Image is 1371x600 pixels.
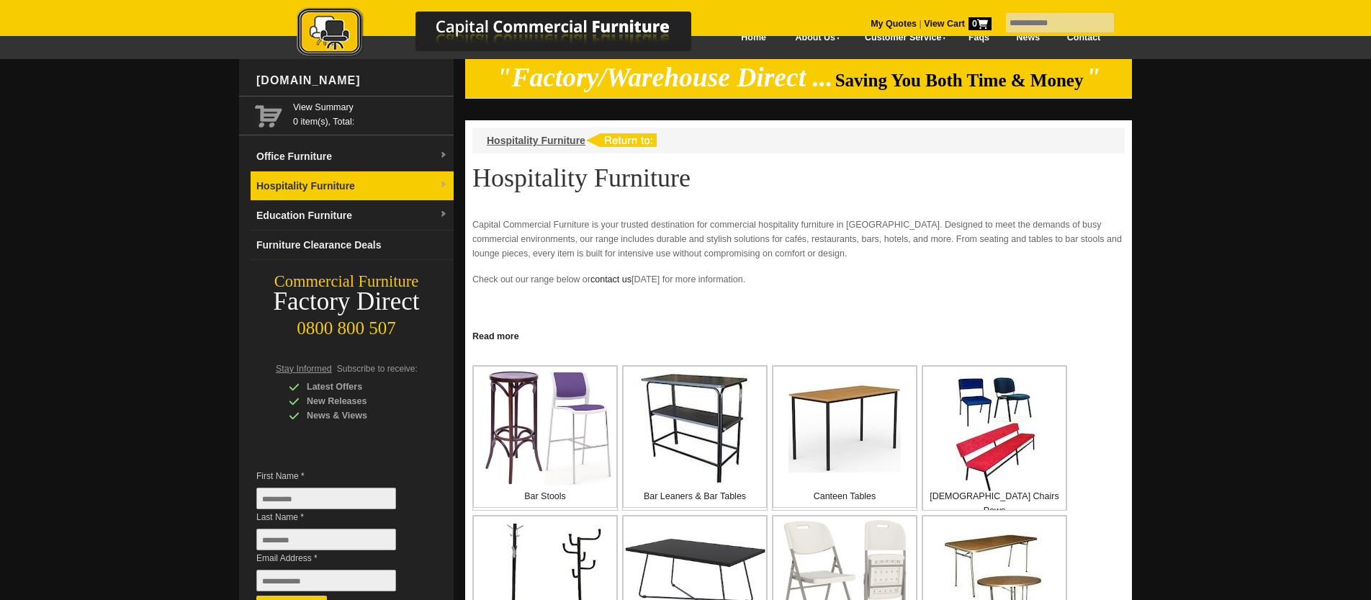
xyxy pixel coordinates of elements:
[924,19,992,29] strong: View Cart
[622,365,768,511] a: Bar Leaners & Bar Tables Bar Leaners & Bar Tables
[788,383,901,473] img: Canteen Tables
[478,370,612,485] img: Bar Stools
[955,22,1003,54] a: Faqs
[239,311,454,339] div: 0800 800 507
[472,365,618,511] a: Bar Stools Bar Stools
[780,22,849,54] a: About Us
[289,380,426,394] div: Latest Offers
[256,510,418,524] span: Last Name *
[849,22,955,54] a: Customer Service
[922,365,1067,511] a: Church Chairs Pews [DEMOGRAPHIC_DATA] Chairs Pews
[474,489,616,503] p: Bar Stools
[624,489,766,503] p: Bar Leaners & Bar Tables
[472,218,1125,261] p: Capital Commercial Furniture is your trusted destination for commercial hospitality furniture in ...
[337,364,418,374] span: Subscribe to receive:
[472,164,1125,192] h1: Hospitality Furniture
[256,551,418,565] span: Email Address *
[923,489,1066,518] p: [DEMOGRAPHIC_DATA] Chairs Pews
[293,100,448,115] a: View Summary
[871,19,917,29] a: My Quotes
[239,272,454,292] div: Commercial Furniture
[773,489,916,503] p: Canteen Tables
[276,364,332,374] span: Stay Informed
[497,63,833,92] em: "Factory/Warehouse Direct ...
[439,181,448,189] img: dropdown
[251,171,454,201] a: Hospitality Furnituredropdown
[968,17,992,30] span: 0
[251,142,454,171] a: Office Furnituredropdown
[487,135,585,146] a: Hospitality Furniture
[439,210,448,219] img: dropdown
[289,394,426,408] div: New Releases
[439,151,448,160] img: dropdown
[590,274,631,285] a: contact us
[472,272,1125,301] p: Check out our range below or [DATE] for more information.
[1086,63,1101,92] em: "
[293,100,448,127] span: 0 item(s), Total:
[251,201,454,230] a: Education Furnituredropdown
[585,133,657,147] img: return to
[251,59,454,102] div: [DOMAIN_NAME]
[835,71,1084,90] span: Saving You Both Time & Money
[772,365,917,511] a: Canteen Tables Canteen Tables
[639,370,751,485] img: Bar Leaners & Bar Tables
[251,230,454,260] a: Furniture Clearance Deals
[257,7,761,64] a: Capital Commercial Furniture Logo
[465,326,1132,344] a: Click to read more
[239,292,454,312] div: Factory Direct
[289,408,426,423] div: News & Views
[256,529,396,550] input: Last Name *
[922,19,992,29] a: View Cart0
[256,488,396,509] input: First Name *
[937,377,1052,493] img: Church Chairs Pews
[1003,22,1053,54] a: News
[256,469,418,483] span: First Name *
[256,570,396,591] input: Email Address *
[1053,22,1114,54] a: Contact
[257,7,761,60] img: Capital Commercial Furniture Logo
